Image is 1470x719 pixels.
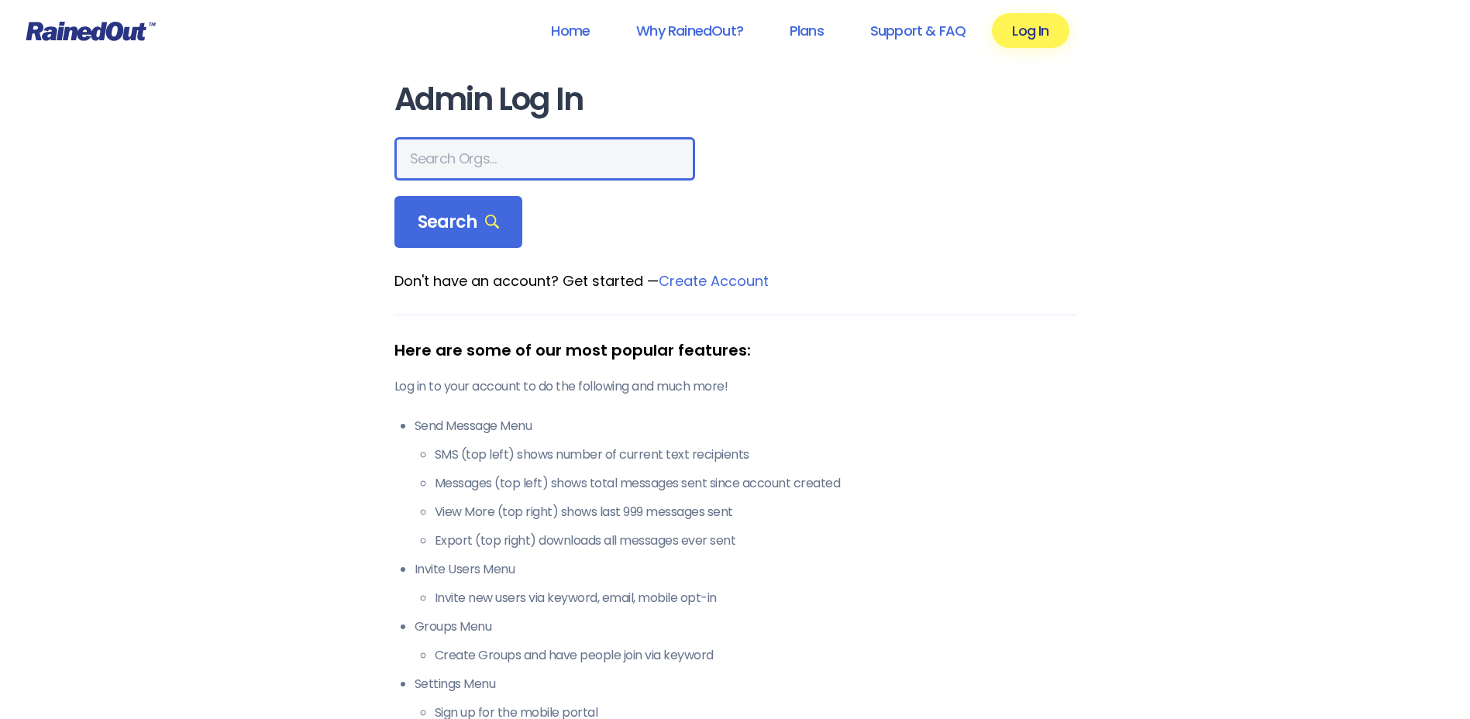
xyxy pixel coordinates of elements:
a: Plans [769,13,844,48]
li: Groups Menu [415,618,1076,665]
h1: Admin Log In [394,82,1076,117]
li: Invite new users via keyword, email, mobile opt-in [435,589,1076,607]
li: SMS (top left) shows number of current text recipients [435,446,1076,464]
a: Home [531,13,610,48]
li: Messages (top left) shows total messages sent since account created [435,474,1076,493]
a: Create Account [659,271,769,291]
a: Log In [992,13,1069,48]
li: Invite Users Menu [415,560,1076,607]
div: Search [394,196,523,249]
input: Search Orgs… [394,137,695,181]
a: Support & FAQ [850,13,986,48]
li: View More (top right) shows last 999 messages sent [435,503,1076,521]
li: Send Message Menu [415,417,1076,550]
p: Log in to your account to do the following and much more! [394,377,1076,396]
li: Create Groups and have people join via keyword [435,646,1076,665]
div: Here are some of our most popular features: [394,339,1076,362]
a: Why RainedOut? [616,13,763,48]
li: Export (top right) downloads all messages ever sent [435,532,1076,550]
span: Search [418,212,500,233]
